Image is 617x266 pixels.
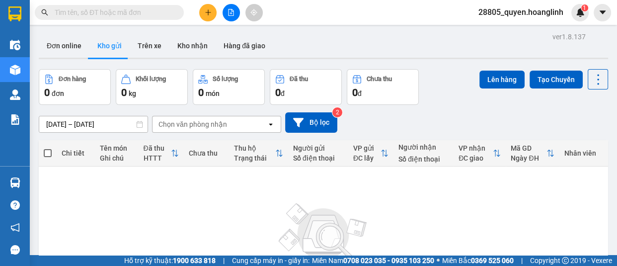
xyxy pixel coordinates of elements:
[8,6,21,21] img: logo-vxr
[199,4,217,21] button: plus
[223,255,225,266] span: |
[583,4,586,11] span: 1
[471,257,514,265] strong: 0369 525 060
[293,154,343,162] div: Số điện thoại
[367,76,392,83] div: Chưa thu
[353,154,381,162] div: ĐC lấy
[581,4,588,11] sup: 1
[228,9,234,16] span: file-add
[124,255,216,266] span: Hỗ trợ kỹ thuật:
[213,76,238,83] div: Số lượng
[136,76,166,83] div: Khối lượng
[39,116,148,132] input: Select a date range.
[348,140,393,167] th: Toggle SortBy
[229,140,288,167] th: Toggle SortBy
[332,107,342,117] sup: 2
[347,69,419,105] button: Chưa thu0đ
[285,112,337,133] button: Bộ lọc
[173,257,216,265] strong: 1900 633 818
[270,69,342,105] button: Đã thu0đ
[245,4,263,21] button: aim
[454,140,506,167] th: Toggle SortBy
[352,87,358,98] span: 0
[62,149,90,157] div: Chi tiết
[10,223,20,232] span: notification
[312,255,434,266] span: Miền Nam
[562,257,569,264] span: copyright
[358,89,362,97] span: đ
[198,87,204,98] span: 0
[169,34,216,58] button: Kho nhận
[39,69,111,105] button: Đơn hàng0đơn
[10,114,20,125] img: solution-icon
[437,259,440,263] span: ⚪️
[144,144,171,152] div: Đã thu
[139,140,184,167] th: Toggle SortBy
[479,71,525,89] button: Lên hàng
[44,87,50,98] span: 0
[55,7,172,18] input: Tìm tên, số ĐT hoặc mã đơn
[511,144,546,152] div: Mã GD
[459,154,493,162] div: ĐC giao
[343,257,434,265] strong: 0708 023 035 - 0935 103 250
[193,69,265,105] button: Số lượng0món
[89,34,130,58] button: Kho gửi
[250,9,257,16] span: aim
[10,245,20,255] span: message
[594,4,611,21] button: caret-down
[10,65,20,75] img: warehouse-icon
[130,34,169,58] button: Trên xe
[116,69,188,105] button: Khối lượng0kg
[216,34,273,58] button: Hàng đã giao
[39,34,89,58] button: Đơn online
[530,71,583,89] button: Tạo Chuyến
[10,40,20,50] img: warehouse-icon
[189,149,224,157] div: Chưa thu
[459,144,493,152] div: VP nhận
[59,76,86,83] div: Đơn hàng
[10,89,20,100] img: warehouse-icon
[158,119,227,129] div: Chọn văn phòng nhận
[100,154,134,162] div: Ghi chú
[290,76,308,83] div: Đã thu
[129,89,136,97] span: kg
[576,8,585,17] img: icon-new-feature
[506,140,559,167] th: Toggle SortBy
[10,200,20,210] span: question-circle
[275,87,281,98] span: 0
[121,87,127,98] span: 0
[144,154,171,162] div: HTTT
[206,89,220,97] span: món
[100,144,134,152] div: Tên món
[267,120,275,128] svg: open
[234,144,275,152] div: Thu hộ
[564,149,603,157] div: Nhân viên
[281,89,285,97] span: đ
[205,9,212,16] span: plus
[598,8,607,17] span: caret-down
[353,144,381,152] div: VP gửi
[521,255,523,266] span: |
[398,155,449,163] div: Số điện thoại
[52,89,64,97] span: đơn
[232,255,309,266] span: Cung cấp máy in - giấy in:
[470,6,571,18] span: 28805_quyen.hoanglinh
[398,143,449,151] div: Người nhận
[41,9,48,16] span: search
[552,31,586,42] div: ver 1.8.137
[234,154,275,162] div: Trạng thái
[442,255,514,266] span: Miền Bắc
[511,154,546,162] div: Ngày ĐH
[223,4,240,21] button: file-add
[293,144,343,152] div: Người gửi
[10,177,20,188] img: warehouse-icon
